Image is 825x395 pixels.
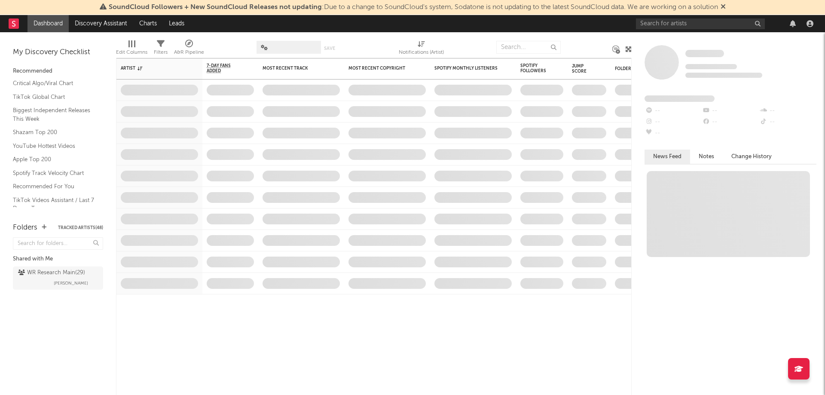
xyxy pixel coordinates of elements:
div: Spotify Followers [520,63,550,73]
button: Notes [690,150,723,164]
div: -- [645,116,702,128]
div: Notifications (Artist) [399,47,444,58]
div: Notifications (Artist) [399,37,444,61]
span: : Due to a change to SoundCloud's system, Sodatone is not updating to the latest SoundCloud data.... [109,4,718,11]
span: 0 fans last week [685,73,762,78]
input: Search... [496,41,561,54]
div: -- [645,128,702,139]
button: Change History [723,150,780,164]
div: A&R Pipeline [174,37,204,61]
div: -- [702,105,759,116]
a: Dashboard [27,15,69,32]
div: Artist [121,66,185,71]
a: Critical Algo/Viral Chart [13,79,95,88]
a: Charts [133,15,163,32]
div: Edit Columns [116,37,147,61]
div: Recommended [13,66,103,77]
span: Tracking Since: [DATE] [685,64,737,69]
div: Folders [13,223,37,233]
input: Search for folders... [13,237,103,250]
div: Jump Score [572,64,593,74]
span: SoundCloud Followers + New SoundCloud Releases not updating [109,4,322,11]
input: Search for artists [636,18,765,29]
div: Most Recent Copyright [348,66,413,71]
div: -- [759,105,816,116]
div: -- [759,116,816,128]
span: 7-Day Fans Added [207,63,241,73]
span: [PERSON_NAME] [54,278,88,288]
a: Spotify Track Velocity Chart [13,168,95,178]
div: My Discovery Checklist [13,47,103,58]
span: Dismiss [721,4,726,11]
a: Apple Top 200 [13,155,95,164]
div: WR Research Main ( 29 ) [18,268,85,278]
div: -- [702,116,759,128]
div: Most Recent Track [263,66,327,71]
div: -- [645,105,702,116]
a: Biggest Independent Releases This Week [13,106,95,123]
a: Discovery Assistant [69,15,133,32]
button: News Feed [645,150,690,164]
div: Filters [154,47,168,58]
a: YouTube Hottest Videos [13,141,95,151]
span: Fans Added by Platform [645,95,715,102]
div: Shared with Me [13,254,103,264]
a: TikTok Global Chart [13,92,95,102]
div: Spotify Monthly Listeners [434,66,499,71]
a: Leads [163,15,190,32]
a: Shazam Top 200 [13,128,95,137]
a: WR Research Main(29)[PERSON_NAME] [13,266,103,290]
div: A&R Pipeline [174,47,204,58]
div: Edit Columns [116,47,147,58]
div: Filters [154,37,168,61]
button: Save [324,46,335,51]
a: Some Artist [685,49,724,58]
a: Recommended For You [13,182,95,191]
span: Some Artist [685,50,724,57]
button: Tracked Artists(48) [58,226,103,230]
div: Folders [615,66,679,71]
a: TikTok Videos Assistant / Last 7 Days - Top [13,196,95,213]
